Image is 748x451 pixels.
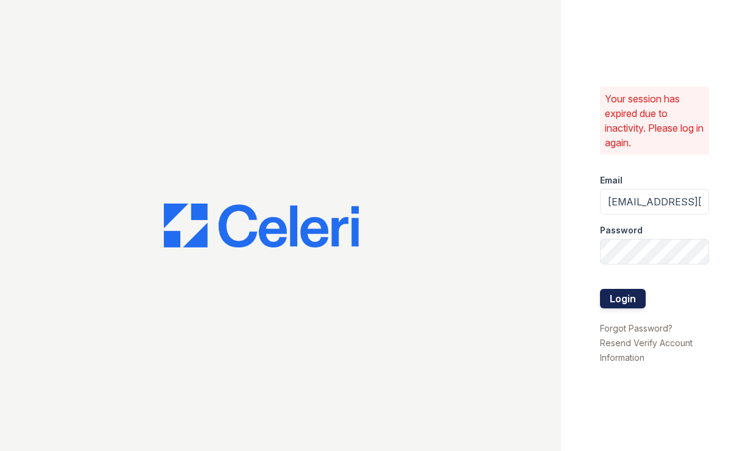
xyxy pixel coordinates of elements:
[600,338,693,363] a: Resend Verify Account Information
[605,91,704,150] p: Your session has expired due to inactivity. Please log in again.
[600,224,643,236] label: Password
[600,289,646,308] button: Login
[164,204,359,247] img: CE_Logo_Blue-a8612792a0a2168367f1c8372b55b34899dd931a85d93a1a3d3e32e68fde9ad4.png
[600,323,672,333] a: Forgot Password?
[600,174,623,186] label: Email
